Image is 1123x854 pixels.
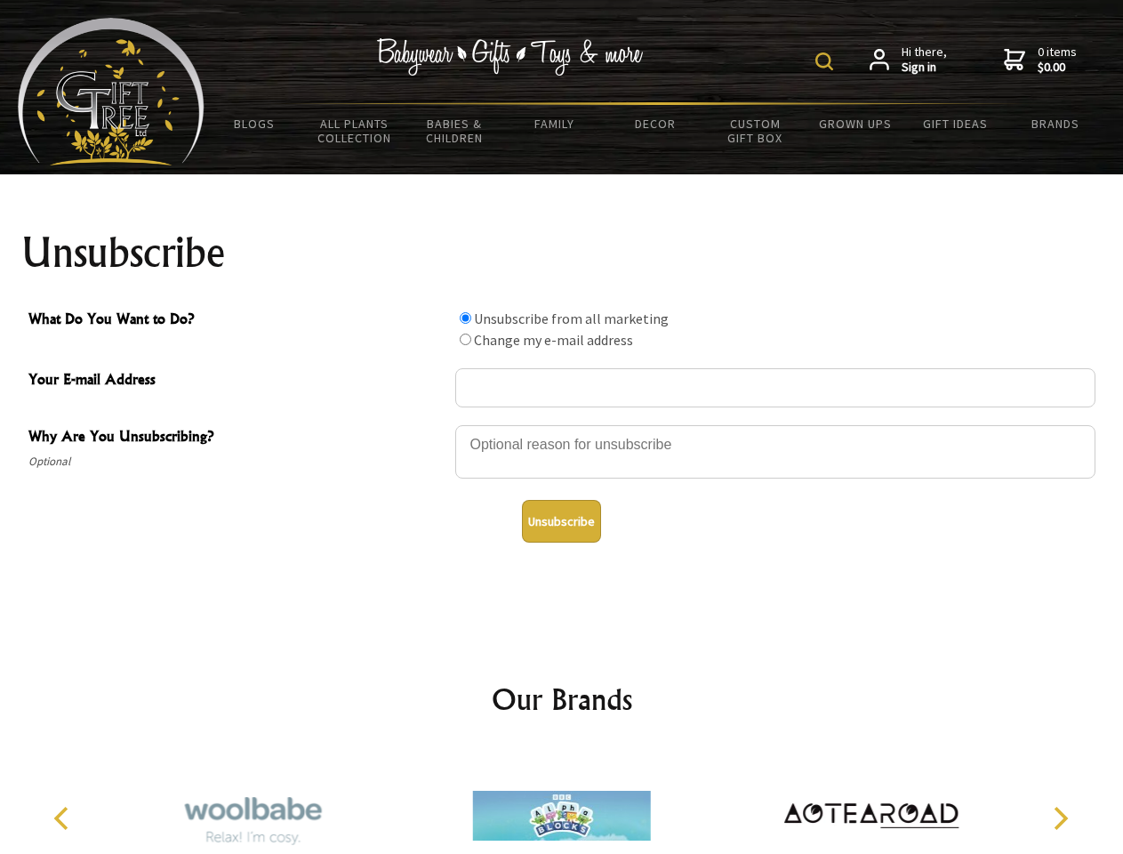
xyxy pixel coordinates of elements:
[1038,44,1077,76] span: 0 items
[305,105,405,157] a: All Plants Collection
[1038,60,1077,76] strong: $0.00
[36,678,1088,721] h2: Our Brands
[28,308,446,334] span: What Do You Want to Do?
[455,368,1095,407] input: Your E-mail Address
[605,105,705,142] a: Decor
[28,425,446,451] span: Why Are You Unsubscribing?
[705,105,806,157] a: Custom Gift Box
[805,105,905,142] a: Grown Ups
[505,105,606,142] a: Family
[1004,44,1077,76] a: 0 items$0.00
[21,231,1103,274] h1: Unsubscribe
[28,368,446,394] span: Your E-mail Address
[905,105,1006,142] a: Gift Ideas
[205,105,305,142] a: BLOGS
[1006,105,1106,142] a: Brands
[455,425,1095,479] textarea: Why Are You Unsubscribing?
[377,38,644,76] img: Babywear - Gifts - Toys & more
[902,60,947,76] strong: Sign in
[44,799,84,838] button: Previous
[460,334,471,345] input: What Do You Want to Do?
[1040,799,1079,838] button: Next
[460,312,471,324] input: What Do You Want to Do?
[405,105,505,157] a: Babies & Children
[18,18,205,165] img: Babyware - Gifts - Toys and more...
[28,451,446,472] span: Optional
[474,310,669,327] label: Unsubscribe from all marketing
[474,331,633,349] label: Change my e-mail address
[815,52,833,70] img: product search
[522,500,601,543] button: Unsubscribe
[902,44,947,76] span: Hi there,
[870,44,947,76] a: Hi there,Sign in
